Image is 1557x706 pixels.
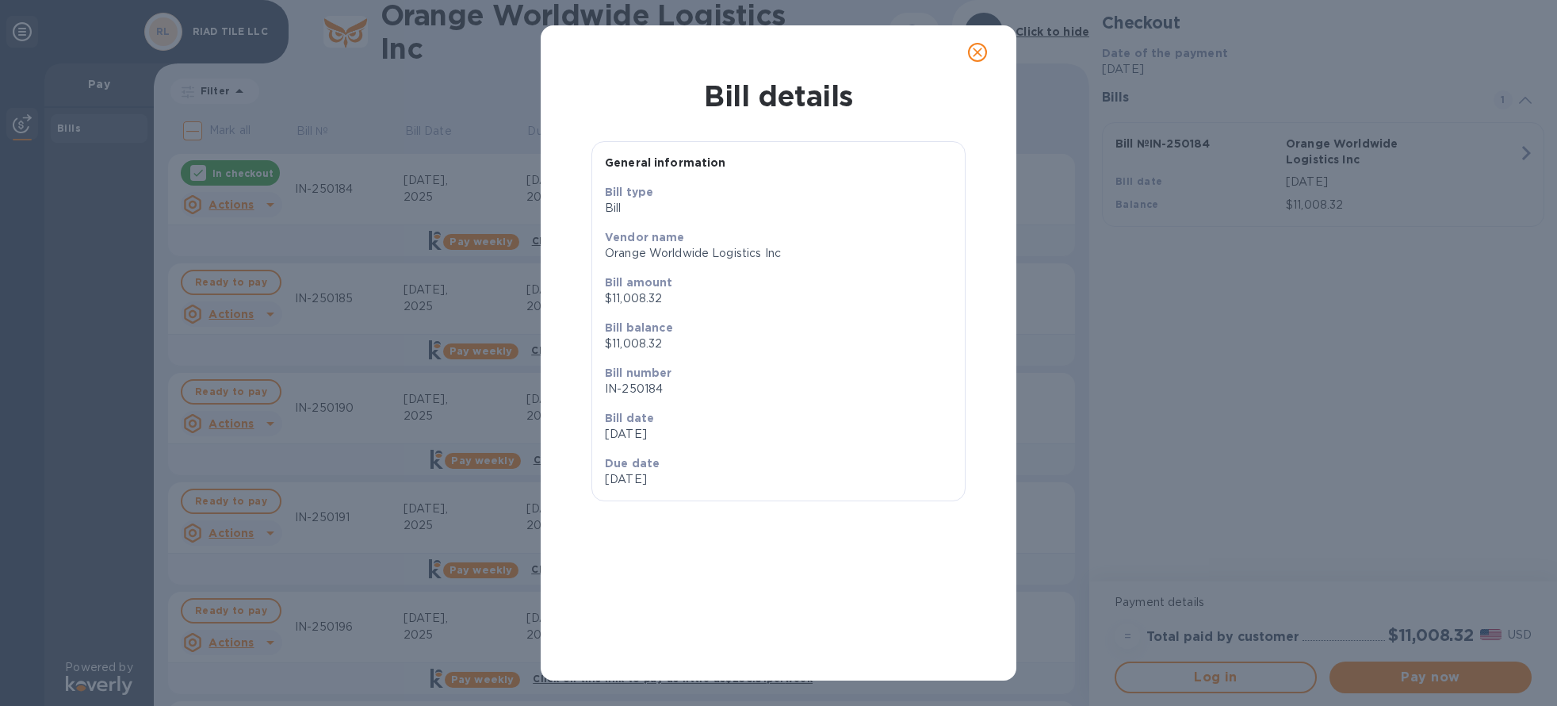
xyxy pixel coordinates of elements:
b: Bill type [605,186,653,198]
button: close [958,33,997,71]
p: $11,008.32 [605,290,952,307]
p: Bill [605,200,952,217]
b: Bill amount [605,276,673,289]
b: Bill date [605,412,654,424]
b: Bill balance [605,321,673,334]
b: General information [605,156,726,169]
h1: Bill details [553,79,1004,113]
b: Bill number [605,366,672,379]
p: [DATE] [605,426,952,443]
b: Vendor name [605,231,685,244]
p: [DATE] [605,471,772,488]
p: IN-250184 [605,381,952,397]
b: Due date [605,457,660,470]
p: $11,008.32 [605,336,952,352]
p: Orange Worldwide Logistics Inc [605,245,952,262]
